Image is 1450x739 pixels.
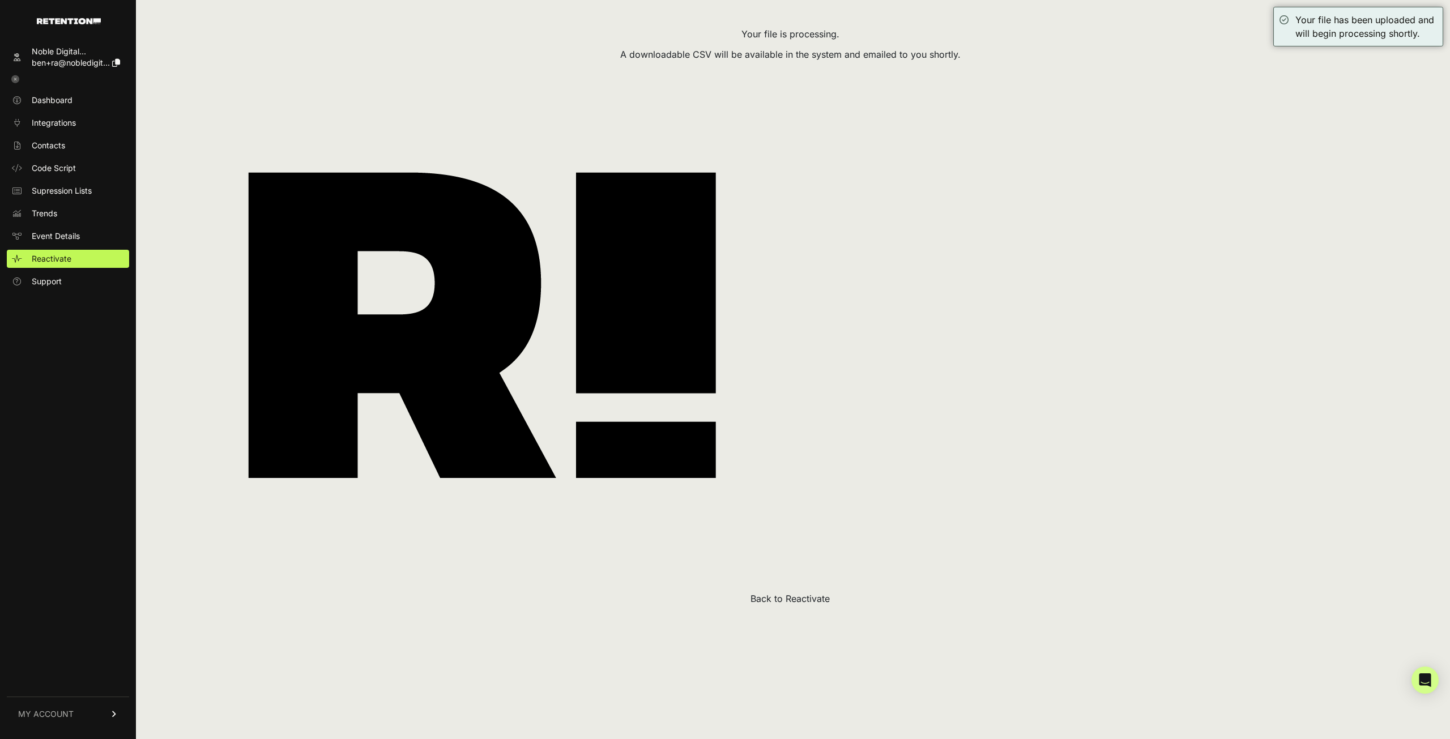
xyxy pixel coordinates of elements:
div: Your file is processing. [152,27,1428,41]
div: Your file has been uploaded and will begin processing shortly. [1295,13,1437,40]
a: Dashboard [7,91,129,109]
a: Support [7,272,129,291]
span: Event Details [32,230,80,242]
span: Trends [32,208,57,219]
div: A downloadable CSV will be available in the system and emailed to you shortly. [152,48,1428,61]
a: Contacts [7,136,129,155]
span: ben+ra@nobledigit... [32,58,110,67]
img: retention_loading-84589c926362e1b6405fb4a3b084ba29af2bfaf3195488502c04e31e9c4d6bc1.png [152,66,813,585]
span: Reactivate [32,253,71,264]
a: Event Details [7,227,129,245]
a: Back to Reactivate [750,593,830,604]
span: MY ACCOUNT [18,708,74,720]
div: Noble Digital... [32,46,120,57]
a: Code Script [7,159,129,177]
a: Supression Lists [7,182,129,200]
span: Dashboard [32,95,72,106]
span: Supression Lists [32,185,92,197]
a: Noble Digital... ben+ra@nobledigit... [7,42,129,72]
a: Trends [7,204,129,223]
span: Code Script [32,163,76,174]
img: Retention.com [37,18,101,24]
span: Support [32,276,62,287]
div: Open Intercom Messenger [1411,667,1439,694]
a: Reactivate [7,250,129,268]
button: Back to Reactivate [750,592,830,605]
a: MY ACCOUNT [7,697,129,731]
span: Integrations [32,117,76,129]
span: Contacts [32,140,65,151]
a: Integrations [7,114,129,132]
